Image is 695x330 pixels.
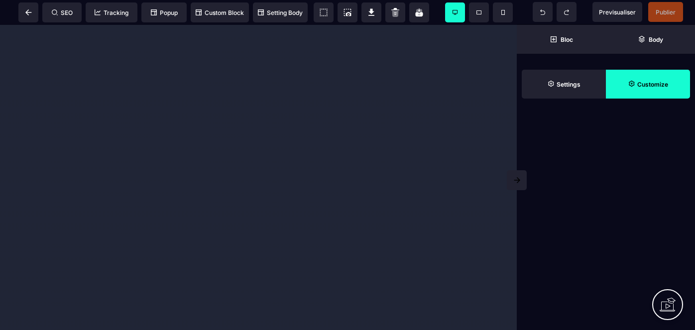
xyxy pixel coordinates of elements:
[338,2,357,22] span: Screenshot
[599,8,636,16] span: Previsualiser
[561,36,573,43] strong: Bloc
[314,2,334,22] span: View components
[592,2,642,22] span: Preview
[151,9,178,16] span: Popup
[95,9,128,16] span: Tracking
[637,81,668,88] strong: Customize
[606,25,695,54] span: Open Layer Manager
[52,9,73,16] span: SEO
[649,36,663,43] strong: Body
[517,25,606,54] span: Open Blocks
[258,9,303,16] span: Setting Body
[656,8,676,16] span: Publier
[557,81,580,88] strong: Settings
[196,9,244,16] span: Custom Block
[522,70,606,99] span: Settings
[606,70,690,99] span: Open Style Manager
